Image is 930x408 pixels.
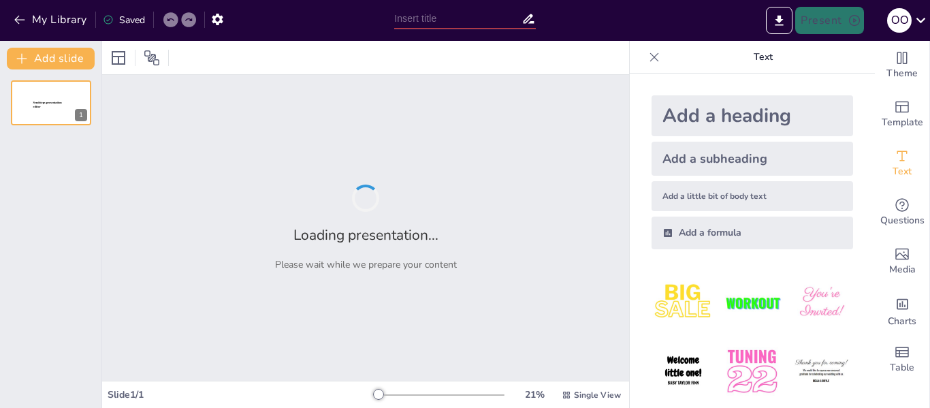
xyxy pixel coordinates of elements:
[518,388,551,401] div: 21 %
[875,41,929,90] div: Change the overall theme
[652,181,853,211] div: Add a little bit of body text
[574,390,621,401] span: Single View
[394,9,522,29] input: Insert title
[33,101,62,109] span: Sendsteps presentation editor
[875,335,929,384] div: Add a table
[886,66,918,81] span: Theme
[880,213,925,228] span: Questions
[293,225,438,245] h2: Loading presentation...
[108,47,129,69] div: Layout
[875,139,929,188] div: Add text boxes
[790,340,853,403] img: 6.jpeg
[7,48,95,69] button: Add slide
[11,80,91,125] div: 1
[888,314,916,329] span: Charts
[875,237,929,286] div: Add images, graphics, shapes or video
[108,388,374,401] div: Slide 1 / 1
[875,188,929,237] div: Get real-time input from your audience
[889,262,916,277] span: Media
[882,115,923,130] span: Template
[795,7,863,34] button: Present
[890,360,914,375] span: Table
[75,109,87,121] div: 1
[720,340,784,403] img: 5.jpeg
[766,7,792,34] button: Export to PowerPoint
[10,9,93,31] button: My Library
[893,164,912,179] span: Text
[790,271,853,334] img: 3.jpeg
[275,258,457,271] p: Please wait while we prepare your content
[665,41,861,74] p: Text
[887,7,912,34] button: o o
[720,271,784,334] img: 2.jpeg
[652,271,715,334] img: 1.jpeg
[875,90,929,139] div: Add ready made slides
[144,50,160,66] span: Position
[103,14,145,27] div: Saved
[652,217,853,249] div: Add a formula
[652,340,715,403] img: 4.jpeg
[887,8,912,33] div: o o
[652,95,853,136] div: Add a heading
[875,286,929,335] div: Add charts and graphs
[652,142,853,176] div: Add a subheading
